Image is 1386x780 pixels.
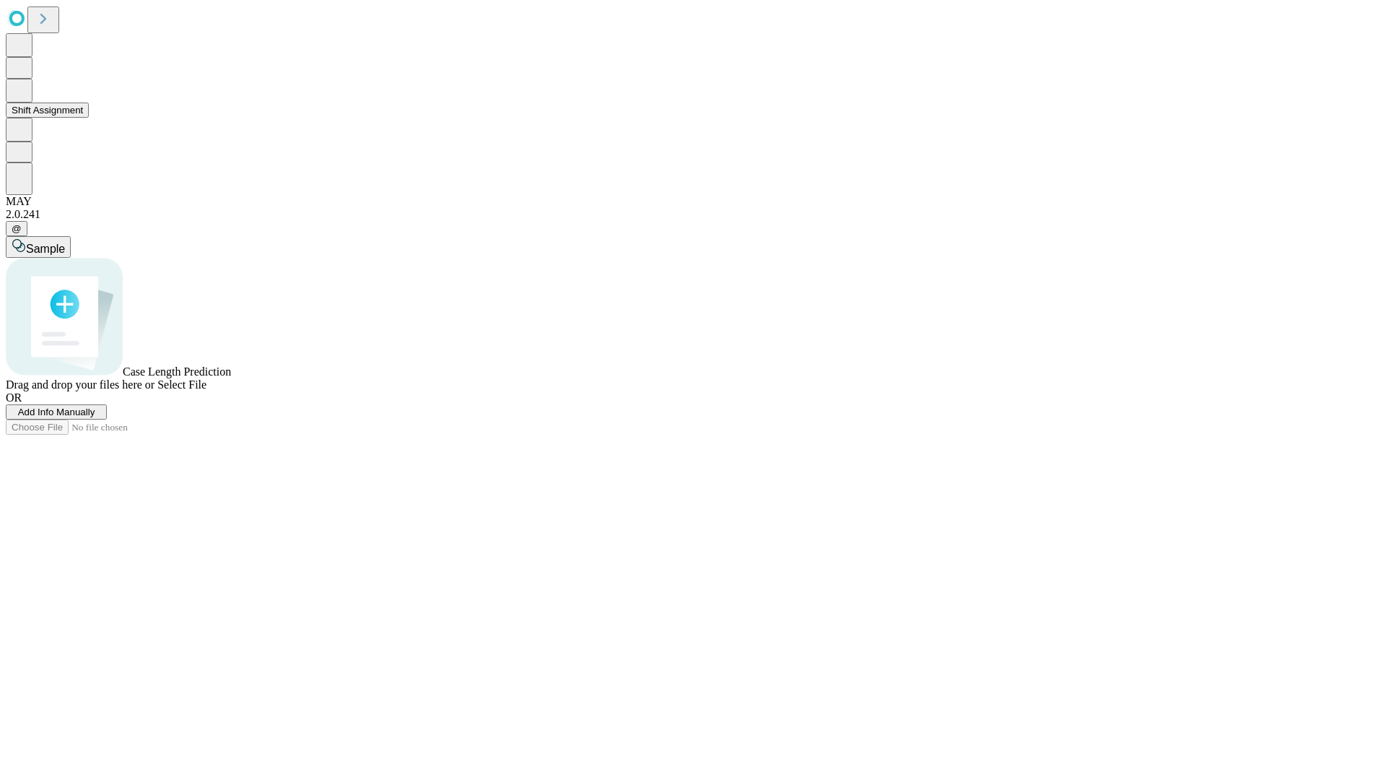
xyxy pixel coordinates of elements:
[26,243,65,255] span: Sample
[6,391,22,404] span: OR
[123,365,231,378] span: Case Length Prediction
[6,236,71,258] button: Sample
[157,378,206,391] span: Select File
[6,378,154,391] span: Drag and drop your files here or
[6,221,27,236] button: @
[6,404,107,420] button: Add Info Manually
[6,103,89,118] button: Shift Assignment
[6,195,1380,208] div: MAY
[12,223,22,234] span: @
[6,208,1380,221] div: 2.0.241
[18,407,95,417] span: Add Info Manually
